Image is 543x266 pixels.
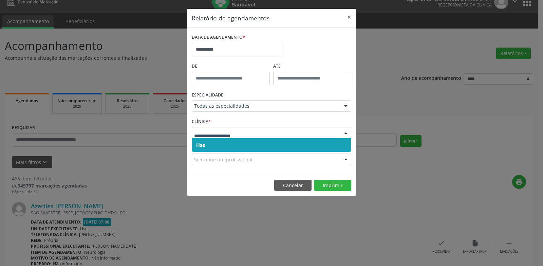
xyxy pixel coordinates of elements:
button: Cancelar [274,180,312,191]
label: DATA DE AGENDAMENTO [192,32,245,43]
label: De [192,61,270,72]
label: ESPECIALIDADE [192,90,223,101]
span: Todas as especialidades [194,103,337,109]
button: Imprimir [314,180,351,191]
span: Hse [196,142,205,148]
h5: Relatório de agendamentos [192,14,269,22]
span: Selecione um profissional [194,156,252,163]
label: ATÉ [273,61,351,72]
label: CLÍNICA [192,117,211,127]
button: Close [342,9,356,25]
